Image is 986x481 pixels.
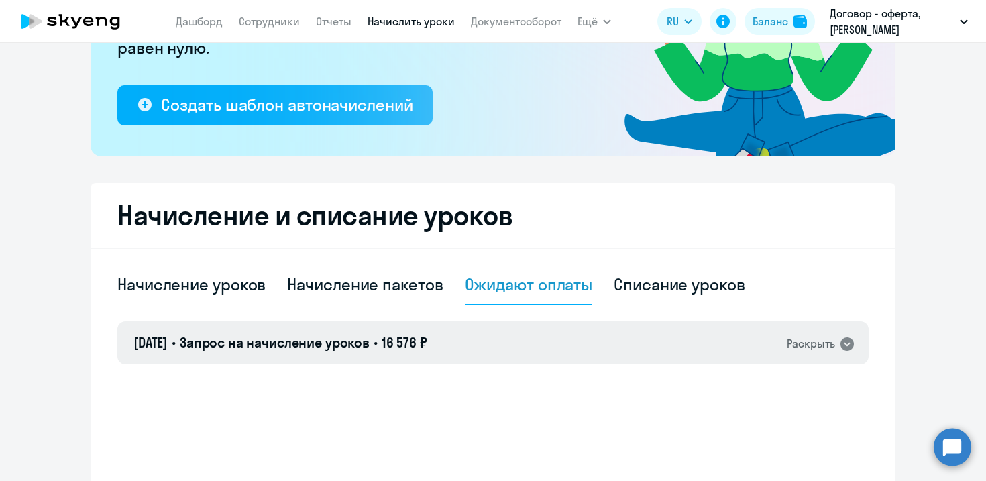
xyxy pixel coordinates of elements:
a: Отчеты [316,15,351,28]
h2: Начисление и списание уроков [117,199,869,231]
button: Создать шаблон автоначислений [117,85,433,125]
img: balance [793,15,807,28]
div: Списание уроков [614,274,745,295]
button: Договор - оферта, [PERSON_NAME] РАЗРАБОТКИ, ООО [823,5,975,38]
div: Баланс [753,13,788,30]
div: Начисление уроков [117,274,266,295]
div: Начисление пакетов [287,274,443,295]
a: Сотрудники [239,15,300,28]
button: Балансbalance [745,8,815,35]
a: Документооборот [471,15,561,28]
span: 16 576 ₽ [382,334,427,351]
span: Ещё [578,13,598,30]
span: • [172,334,176,351]
span: Запрос на начисление уроков [180,334,370,351]
div: Создать шаблон автоначислений [161,94,413,115]
span: [DATE] [133,334,168,351]
span: RU [667,13,679,30]
a: Дашборд [176,15,223,28]
button: Ещё [578,8,611,35]
span: • [374,334,378,351]
div: Ожидают оплаты [465,274,593,295]
div: Раскрыть [787,335,835,352]
button: RU [657,8,702,35]
p: Договор - оферта, [PERSON_NAME] РАЗРАБОТКИ, ООО [830,5,954,38]
a: Начислить уроки [368,15,455,28]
